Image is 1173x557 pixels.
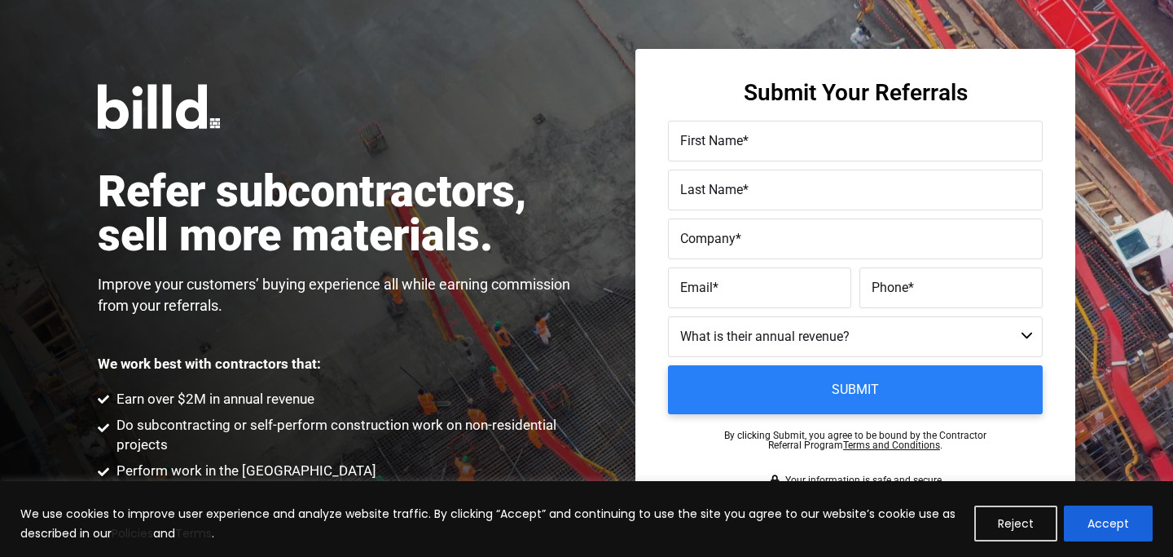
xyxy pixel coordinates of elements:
[112,462,376,481] span: Perform work in the [GEOGRAPHIC_DATA]
[680,182,743,197] span: Last Name
[724,431,986,450] p: By clicking Submit, you agree to be bound by the Contractor Referral Program .
[781,475,942,486] span: Your information is safe and secure
[668,365,1043,414] input: Submit
[175,525,212,542] a: Terms
[744,82,968,104] h3: Submit Your Referrals
[98,357,321,371] p: We work best with contractors that:
[98,274,586,316] p: Improve your customers’ buying experience all while earning commission from your referrals.
[843,440,940,451] a: Terms and Conditions
[974,506,1057,542] button: Reject
[112,525,153,542] a: Policies
[680,231,736,246] span: Company
[112,416,587,455] span: Do subcontracting or self-perform construction work on non-residential projects
[680,133,743,148] span: First Name
[872,280,908,295] span: Phone
[1064,506,1153,542] button: Accept
[20,504,962,543] p: We use cookies to improve user experience and analyze website traffic. By clicking “Accept” and c...
[680,280,713,295] span: Email
[112,390,314,409] span: Earn over $2M in annual revenue
[98,170,586,258] h1: Refer subcontractors, sell more materials.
